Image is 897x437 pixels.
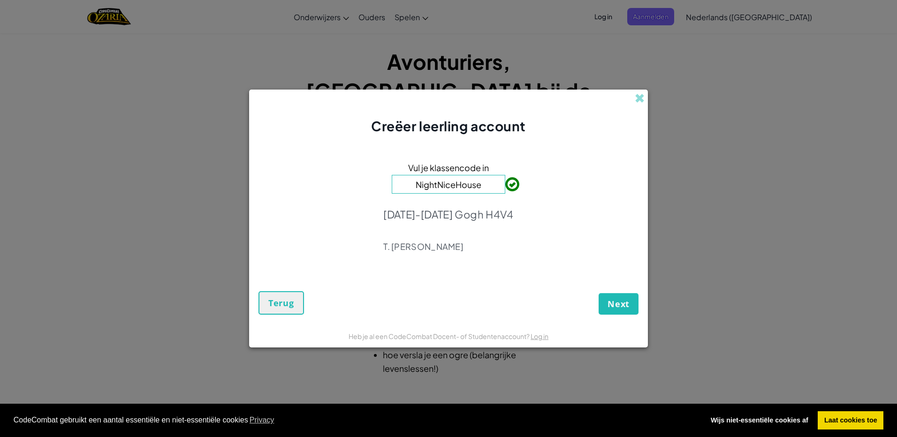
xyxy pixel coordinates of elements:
span: Next [608,298,630,309]
button: Terug [258,291,304,315]
p: T. [PERSON_NAME] [383,241,514,252]
a: learn more about cookies [248,413,276,427]
span: Creëer leerling account [371,118,526,134]
a: Log in [531,332,548,340]
span: Heb je al een CodeCombat Docent- of Studentenaccount? [349,332,531,340]
p: [DATE]-[DATE] Gogh H4V4 [383,208,514,221]
a: deny cookies [704,411,814,430]
span: CodeCombat gebruikt een aantal essentiële en niet-essentiële cookies [14,413,697,427]
a: allow cookies [818,411,883,430]
span: Terug [268,297,294,309]
span: Vul je klassencode in [408,161,489,174]
button: Next [599,293,639,315]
